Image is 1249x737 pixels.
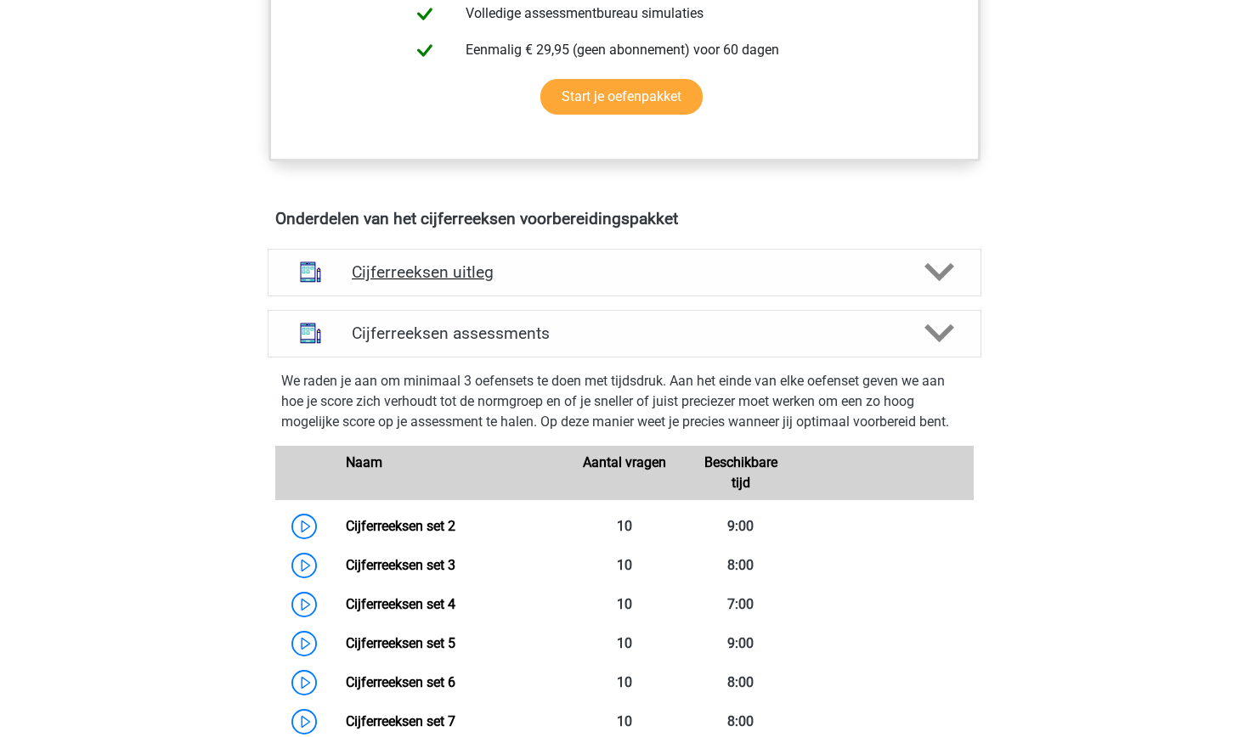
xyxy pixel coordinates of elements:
a: Cijferreeksen set 3 [346,557,455,573]
p: We raden je aan om minimaal 3 oefensets te doen met tijdsdruk. Aan het einde van elke oefenset ge... [281,371,968,432]
a: Cijferreeksen set 2 [346,518,455,534]
a: Cijferreeksen set 4 [346,596,455,612]
h4: Cijferreeksen assessments [352,323,897,343]
a: uitleg Cijferreeksen uitleg [261,249,988,296]
a: assessments Cijferreeksen assessments [261,310,988,357]
img: cijferreeksen uitleg [289,250,332,294]
img: cijferreeksen assessments [289,312,332,355]
div: Naam [333,453,566,493]
div: Beschikbare tijd [682,453,799,493]
a: Cijferreeksen set 5 [346,635,455,651]
a: Cijferreeksen set 7 [346,713,455,729]
div: Aantal vragen [566,453,682,493]
h4: Onderdelen van het cijferreeksen voorbereidingspakket [275,209,974,228]
a: Cijferreeksen set 6 [346,674,455,690]
a: Start je oefenpakket [540,79,703,115]
h4: Cijferreeksen uitleg [352,262,897,282]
